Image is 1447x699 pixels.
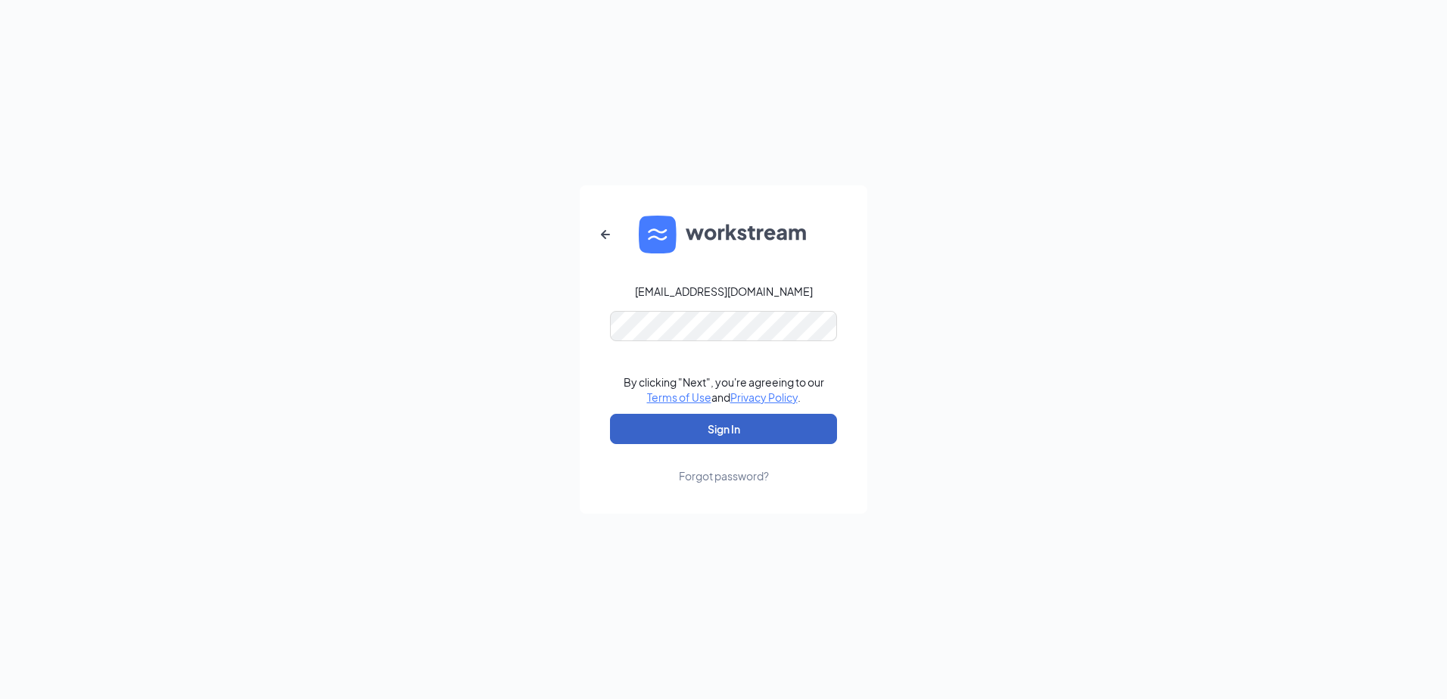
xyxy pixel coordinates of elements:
[679,468,769,483] div: Forgot password?
[647,390,711,404] a: Terms of Use
[635,284,813,299] div: [EMAIL_ADDRESS][DOMAIN_NAME]
[596,225,615,244] svg: ArrowLeftNew
[730,390,798,404] a: Privacy Policy
[624,374,824,405] div: By clicking "Next", you're agreeing to our and .
[679,444,769,483] a: Forgot password?
[587,216,624,253] button: ArrowLeftNew
[610,414,837,444] button: Sign In
[639,216,808,253] img: WS logo and Workstream text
